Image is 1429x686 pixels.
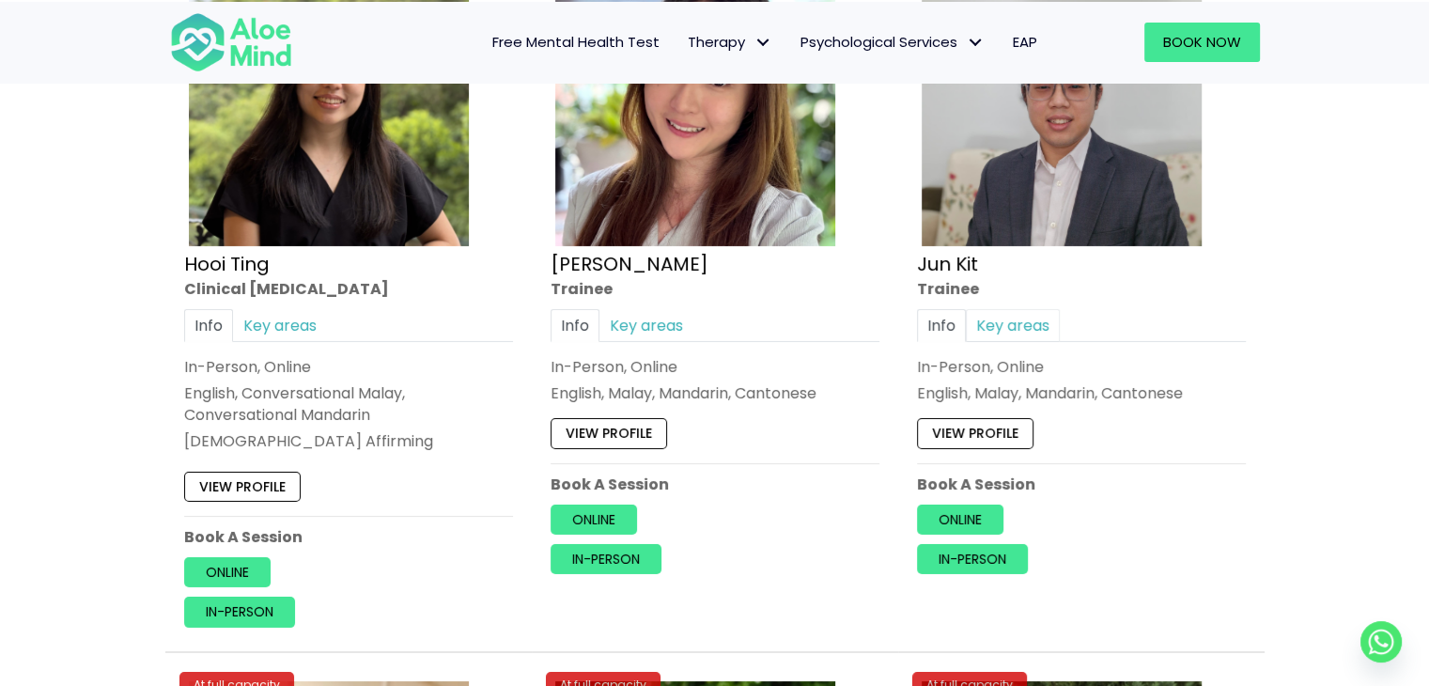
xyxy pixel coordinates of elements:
[599,309,693,342] a: Key areas
[551,544,661,574] a: In-person
[551,278,879,300] div: Trainee
[917,474,1246,495] p: Book A Session
[786,23,999,62] a: Psychological ServicesPsychological Services: submenu
[966,309,1060,342] a: Key areas
[184,557,271,587] a: Online
[184,431,513,453] div: [DEMOGRAPHIC_DATA] Affirming
[551,382,879,404] p: English, Malay, Mandarin, Cantonese
[551,474,879,495] p: Book A Session
[551,309,599,342] a: Info
[551,418,667,448] a: View profile
[800,32,985,52] span: Psychological Services
[1013,32,1037,52] span: EAP
[317,23,1051,62] nav: Menu
[1144,23,1260,62] a: Book Now
[184,278,513,300] div: Clinical [MEDICAL_DATA]
[551,356,879,378] div: In-Person, Online
[184,356,513,378] div: In-Person, Online
[917,544,1028,574] a: In-person
[551,251,708,277] a: [PERSON_NAME]
[917,382,1246,404] p: English, Malay, Mandarin, Cantonese
[962,28,989,55] span: Psychological Services: submenu
[688,32,772,52] span: Therapy
[674,23,786,62] a: TherapyTherapy: submenu
[1163,32,1241,52] span: Book Now
[917,418,1033,448] a: View profile
[917,356,1246,378] div: In-Person, Online
[492,32,660,52] span: Free Mental Health Test
[917,309,966,342] a: Info
[478,23,674,62] a: Free Mental Health Test
[999,23,1051,62] a: EAP
[170,11,292,73] img: Aloe mind Logo
[184,598,295,628] a: In-person
[184,251,270,277] a: Hooi Ting
[917,278,1246,300] div: Trainee
[917,251,978,277] a: Jun Kit
[750,28,777,55] span: Therapy: submenu
[184,309,233,342] a: Info
[184,382,513,426] p: English, Conversational Malay, Conversational Mandarin
[184,472,301,502] a: View profile
[184,526,513,548] p: Book A Session
[1360,621,1402,663] a: Whatsapp
[233,309,327,342] a: Key areas
[917,505,1003,535] a: Online
[551,505,637,535] a: Online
